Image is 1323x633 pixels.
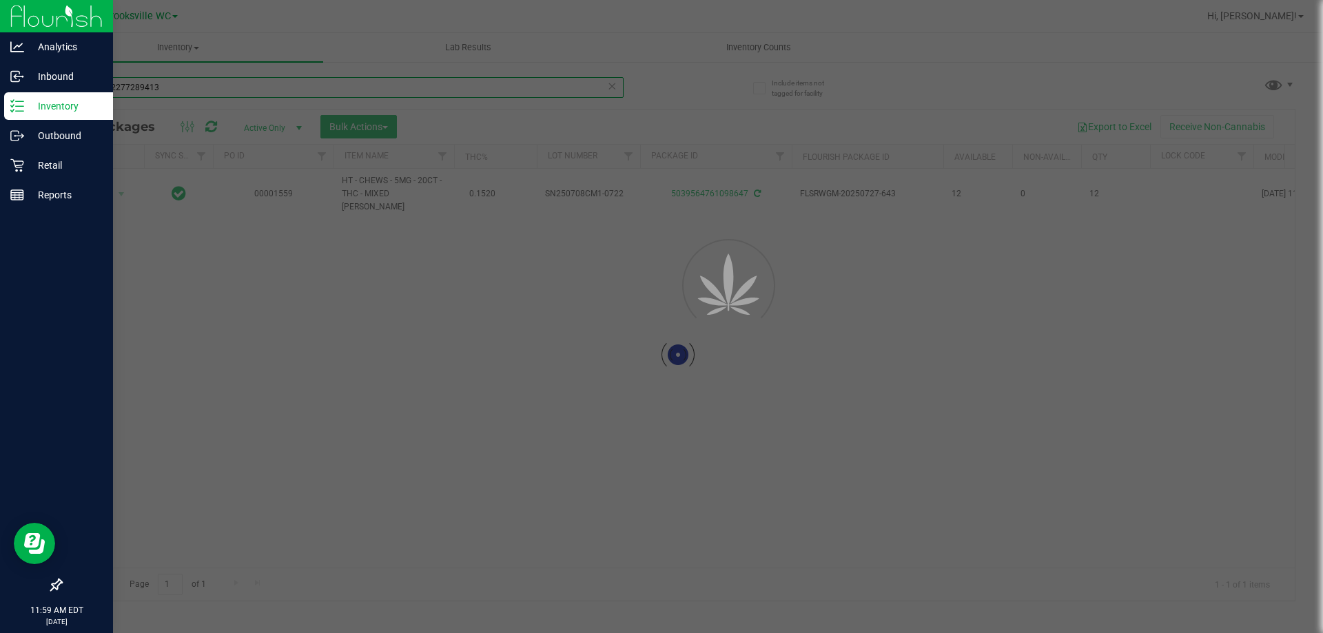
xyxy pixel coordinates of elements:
[24,98,107,114] p: Inventory
[10,70,24,83] inline-svg: Inbound
[10,188,24,202] inline-svg: Reports
[24,157,107,174] p: Retail
[24,187,107,203] p: Reports
[14,523,55,564] iframe: Resource center
[10,99,24,113] inline-svg: Inventory
[24,39,107,55] p: Analytics
[24,68,107,85] p: Inbound
[24,127,107,144] p: Outbound
[6,616,107,627] p: [DATE]
[10,40,24,54] inline-svg: Analytics
[6,604,107,616] p: 11:59 AM EDT
[10,129,24,143] inline-svg: Outbound
[10,158,24,172] inline-svg: Retail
